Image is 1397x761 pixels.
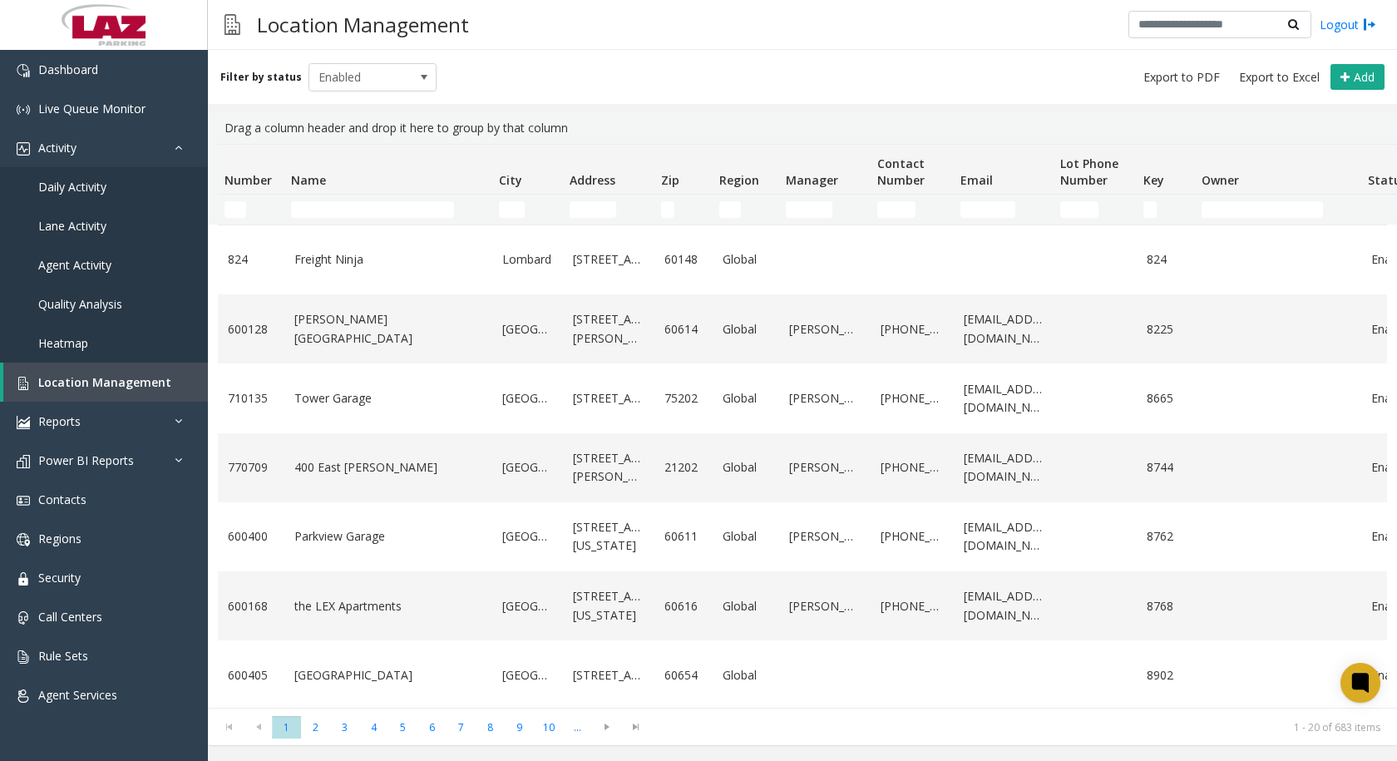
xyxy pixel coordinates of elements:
[1143,201,1157,218] input: Key Filter
[624,720,647,734] span: Go to the last page
[502,666,553,684] a: [GEOGRAPHIC_DATA]
[1137,195,1195,225] td: Key Filter
[964,449,1044,487] a: [EMAIL_ADDRESS][DOMAIN_NAME]
[447,716,476,739] span: Page 7
[272,716,301,739] span: Page 1
[964,587,1044,625] a: [EMAIL_ADDRESS][DOMAIN_NAME]
[1202,201,1323,218] input: Owner Filter
[570,172,615,188] span: Address
[1147,527,1185,546] a: 8762
[1232,66,1326,89] button: Export to Excel
[17,142,30,156] img: 'icon'
[789,597,861,615] a: [PERSON_NAME]
[573,587,644,625] a: [STREET_ADDRESS][US_STATE]
[664,250,703,269] a: 60148
[17,572,30,586] img: 'icon'
[228,250,274,269] a: 824
[38,218,106,234] span: Lane Activity
[1330,64,1385,91] button: Add
[723,597,769,615] a: Global
[1363,16,1376,33] img: logout
[17,64,30,77] img: 'icon'
[563,195,654,225] td: Address Filter
[301,716,330,739] span: Page 2
[664,597,703,615] a: 60616
[502,389,553,408] a: [GEOGRAPHIC_DATA]
[228,458,274,477] a: 770709
[964,310,1044,348] a: [EMAIL_ADDRESS][DOMAIN_NAME]
[964,518,1044,556] a: [EMAIL_ADDRESS][DOMAIN_NAME]
[38,570,81,586] span: Security
[502,527,553,546] a: [GEOGRAPHIC_DATA]
[573,310,644,348] a: [STREET_ADDRESS][PERSON_NAME]
[228,320,274,338] a: 600128
[492,195,563,225] td: City Filter
[249,4,477,45] h3: Location Management
[1060,156,1118,188] span: Lot Phone Number
[960,172,993,188] span: Email
[664,666,703,684] a: 60654
[1147,597,1185,615] a: 8768
[476,716,505,739] span: Page 8
[291,201,454,218] input: Name Filter
[502,320,553,338] a: [GEOGRAPHIC_DATA]
[719,172,759,188] span: Region
[954,195,1054,225] td: Email Filter
[218,112,1387,144] div: Drag a column header and drop it here to group by that column
[789,458,861,477] a: [PERSON_NAME]
[38,492,86,507] span: Contacts
[664,389,703,408] a: 75202
[1320,16,1376,33] a: Logout
[38,648,88,664] span: Rule Sets
[38,179,106,195] span: Daily Activity
[1143,69,1220,86] span: Export to PDF
[881,320,944,338] a: [PHONE_NUMBER]
[723,527,769,546] a: Global
[294,310,482,348] a: [PERSON_NAME][GEOGRAPHIC_DATA]
[1195,195,1361,225] td: Owner Filter
[660,720,1380,734] kendo-pager-info: 1 - 20 of 683 items
[225,172,272,188] span: Number
[38,531,81,546] span: Regions
[38,140,77,156] span: Activity
[499,201,525,218] input: City Filter
[17,611,30,625] img: 'icon'
[294,527,482,546] a: Parkview Garage
[38,296,122,312] span: Quality Analysis
[17,650,30,664] img: 'icon'
[723,250,769,269] a: Global
[723,458,769,477] a: Global
[228,527,274,546] a: 600400
[779,195,871,225] td: Manager Filter
[573,666,644,684] a: [STREET_ADDRESS]
[570,201,616,218] input: Address Filter
[228,666,274,684] a: 600405
[789,320,861,338] a: [PERSON_NAME]
[1202,172,1239,188] span: Owner
[664,527,703,546] a: 60611
[228,597,274,615] a: 600168
[284,195,492,225] td: Name Filter
[723,320,769,338] a: Global
[294,666,482,684] a: [GEOGRAPHIC_DATA]
[294,597,482,615] a: the LEX Apartments
[1239,69,1320,86] span: Export to Excel
[502,250,553,269] a: Lombard
[1147,666,1185,684] a: 8902
[294,389,482,408] a: Tower Garage
[17,533,30,546] img: 'icon'
[661,201,674,218] input: Zip Filter
[713,195,779,225] td: Region Filter
[723,389,769,408] a: Global
[38,335,88,351] span: Heatmap
[505,716,534,739] span: Page 9
[719,201,741,218] input: Region Filter
[877,201,916,218] input: Contact Number Filter
[534,716,563,739] span: Page 10
[654,195,713,225] td: Zip Filter
[661,172,679,188] span: Zip
[499,172,522,188] span: City
[786,201,832,218] input: Manager Filter
[573,250,644,269] a: [STREET_ADDRESS]
[225,201,246,218] input: Number Filter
